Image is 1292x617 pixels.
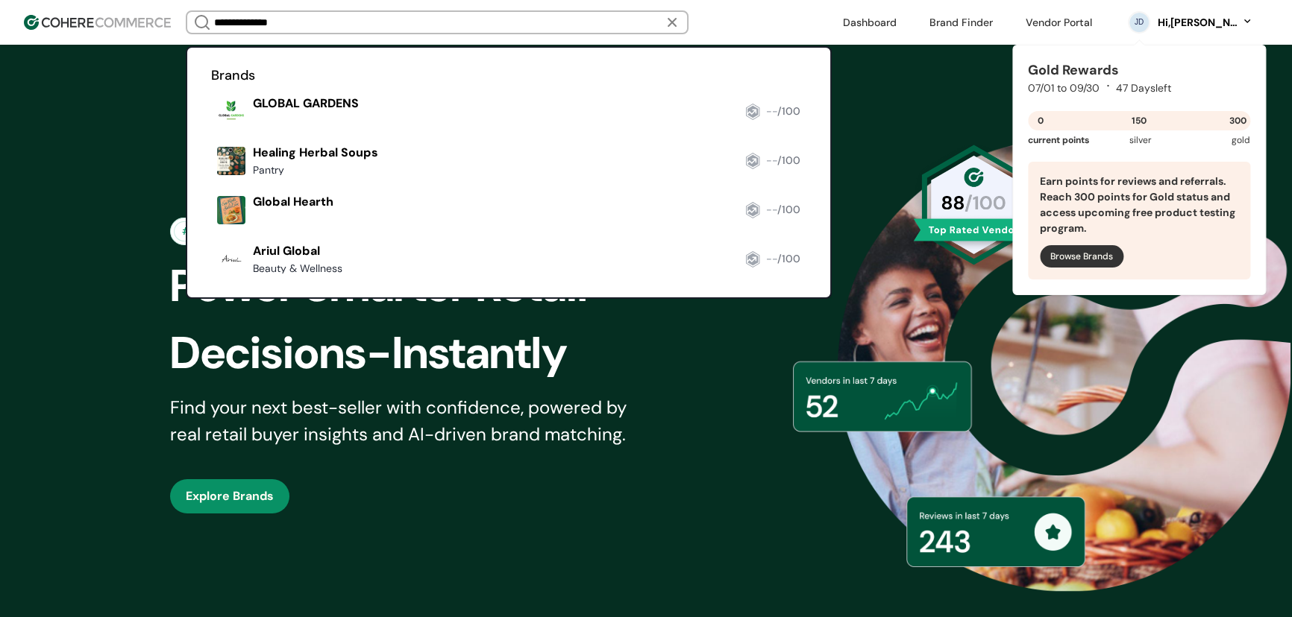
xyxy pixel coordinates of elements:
[24,15,171,30] img: Cohere Logo
[777,203,800,216] span: /100
[1129,133,1192,147] div: silver
[1128,11,1150,34] svg: 0 percent
[170,394,646,448] div: Find your next best-seller with confidence, powered by real retail buyer insights and AI-driven b...
[170,479,289,513] button: Explore Brands
[766,203,777,216] span: --
[777,104,800,118] span: /100
[1028,60,1119,80] p: Gold Rewards
[1156,15,1238,31] div: Hi, [PERSON_NAME]
[170,253,671,320] div: Power Smarter Retail
[766,104,777,118] span: --
[211,66,806,86] h2: Brands
[1225,111,1250,130] div: 300
[174,221,293,241] div: #RetailTransparency
[766,154,777,167] span: --
[1028,80,1250,96] div: 07/01 to 09/30 47 Days left
[1156,15,1253,31] button: Hi,[PERSON_NAME]
[766,252,777,265] span: --
[170,320,671,387] div: Decisions-Instantly
[1028,111,1053,130] div: 0
[1040,174,1238,236] p: Earn points for reviews and referrals. Reach 300 points for Gold status and access upcoming free ...
[1192,133,1251,147] div: gold
[1040,245,1123,268] button: Browse Brands
[1126,111,1152,130] div: 150
[777,154,800,167] span: /100
[777,252,800,265] span: /100
[1028,133,1129,147] div: current points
